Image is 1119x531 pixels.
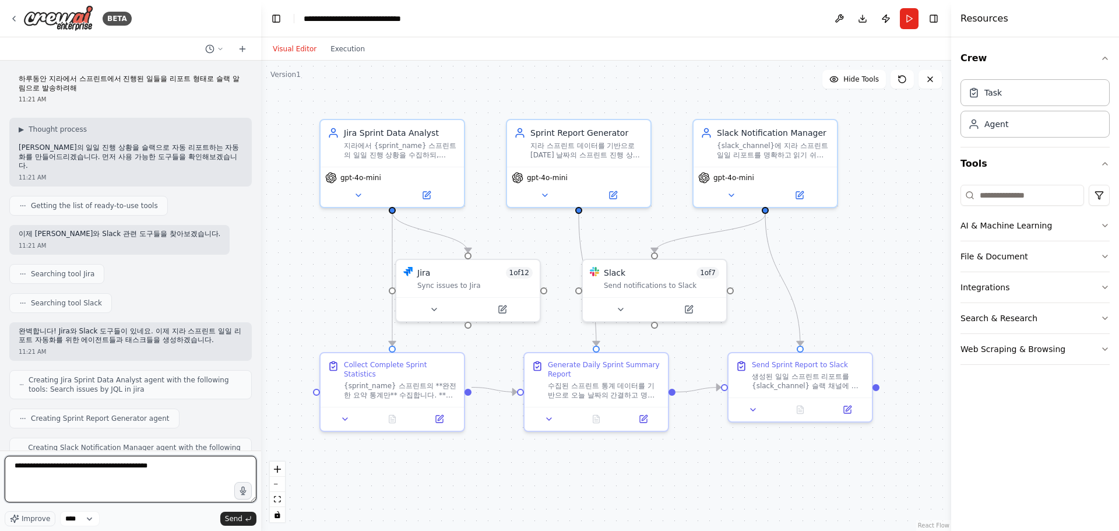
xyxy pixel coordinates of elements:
div: Version 1 [270,70,301,79]
button: Switch to previous chat [200,42,228,56]
a: React Flow attribution [918,522,949,529]
g: Edge from a378d376-a870-4a54-b93a-e28c9dd2feda to 8117ee9d-a780-45df-ab2d-141b47bbe826 [386,212,398,346]
g: Edge from a378d376-a870-4a54-b93a-e28c9dd2feda to 5a76c907-8710-4ca2-a55a-cf5debf5bbb2 [386,212,474,252]
div: 11:21 AM [19,95,242,104]
img: Slack [590,267,599,276]
div: Send notifications to Slack [604,281,719,290]
button: zoom out [270,477,285,492]
div: 지라 스프린트 데이터를 기반으로 [DATE] 날짜의 스프린트 진행 상황에 [DATE] 포괄적이고 이해하기 쉬운 일일 리포트를 생성합니다. 팀 생산성, 이슈 상태, 진행률 등을... [530,141,643,160]
span: Getting the list of ready-to-use tools [31,201,158,210]
button: File & Document [960,241,1110,272]
button: fit view [270,492,285,507]
button: Click to speak your automation idea [234,482,252,500]
div: Tools [960,180,1110,374]
span: Number of enabled actions [696,267,719,279]
p: 하루동안 지라에서 스프린트에서 진행된 일들을 리포트 형태로 슬랙 알림으로 발송하려해 [19,75,242,93]
div: Collect Complete Sprint Statistics [344,360,457,379]
div: Jira Sprint Data Analyst [344,127,457,139]
button: Start a new chat [233,42,252,56]
div: Jira Sprint Data Analyst지라에서 {sprint_name} 스프린트의 일일 진행 상황을 수집하되, **TPM 제한을 피하기 위해 상세 정보 대신 개수와 기본... [319,119,465,208]
img: Logo [23,5,93,31]
button: Crew [960,42,1110,75]
span: Creating Sprint Report Generator agent [31,414,170,423]
g: Edge from 79128f92-6f52-4074-bf8b-ea38f6f5f308 to 9d8b93d3-3f19-478d-bff6-e1703960b4ba [649,214,771,252]
span: gpt-4o-mini [527,173,568,182]
div: Sync issues to Jira [417,281,533,290]
button: Open in side panel [580,188,646,202]
div: Generate Daily Sprint Summary Report수집된 스프린트 통계 데이터를 기반으로 오늘 날짜의 간결하고 명확한 일일 스프린트 요약 리포트를 생성합니다. ... [523,352,669,432]
span: gpt-4o-mini [340,173,381,182]
div: 지라에서 {sprint_name} 스프린트의 일일 진행 상황을 수집하되, **TPM 제한을 피하기 위해 상세 정보 대신 개수와 기본 통계만** 수집합니다. 각 JQL 쿼리에 ... [344,141,457,160]
button: Open in side panel [766,188,832,202]
span: Thought process [29,125,87,134]
g: Edge from 149c07e7-e734-4189-9c1d-d9d661582d8f to dbe98f06-7f74-4654-afc1-26b1e4164a30 [675,382,721,398]
span: ▶ [19,125,24,134]
span: Creating Jira Sprint Data Analyst agent with the following tools: Search issues by JQL in jira [29,375,242,394]
div: Slack Notification Manager{slack_channel}에 지라 스프린트 일일 리포트를 명확하고 읽기 쉬운 형태로 슬랙 메시지를 통해 전송합니다. 팀원들이 ... [692,119,838,208]
button: No output available [368,412,417,426]
div: JiraJira1of12Sync issues to Jira [395,259,541,322]
div: 11:21 AM [19,347,242,356]
div: Crew [960,75,1110,147]
span: Hide Tools [843,75,879,84]
button: Visual Editor [266,42,323,56]
p: [PERSON_NAME]의 일일 진행 상황을 슬랙으로 자동 리포트하는 자동화를 만들어드리겠습니다. 먼저 사용 가능한 도구들을 확인해보겠습니다. [19,143,242,171]
button: Tools [960,147,1110,180]
h4: Resources [960,12,1008,26]
div: Agent [984,118,1008,130]
div: {sprint_name} 스프린트의 **완전한 요약 통계만** 수집합니다. **절대로 개별 이슈 정보를 요청하지 않고 집계 데이터만** 수집합니다: **기본 통계:** 1. ... [344,381,457,400]
span: Searching tool Jira [31,269,94,279]
g: Edge from 8117ee9d-a780-45df-ab2d-141b47bbe826 to 149c07e7-e734-4189-9c1d-d9d661582d8f [471,382,517,398]
g: Edge from 5a9e9915-5a60-403b-9a61-6398b915ae5b to 149c07e7-e734-4189-9c1d-d9d661582d8f [573,214,602,346]
button: Send [220,512,256,526]
p: 이제 [PERSON_NAME]와 Slack 관련 도구들을 찾아보겠습니다. [19,230,220,239]
button: Open in side panel [419,412,459,426]
button: Hide Tools [822,70,886,89]
span: gpt-4o-mini [713,173,754,182]
button: AI & Machine Learning [960,210,1110,241]
div: Sprint Report Generator지라 스프린트 데이터를 기반으로 [DATE] 날짜의 스프린트 진행 상황에 [DATE] 포괄적이고 이해하기 쉬운 일일 리포트를 생성합니... [506,119,652,208]
div: Sprint Report Generator [530,127,643,139]
span: Number of enabled actions [506,267,533,279]
p: 완벽합니다! Jira와 Slack 도구들이 있네요. 이제 지라 스프린트 일일 리포트 자동화를 위한 에이전트들과 태스크들을 생성하겠습니다. [19,327,242,345]
div: Slack Notification Manager [717,127,830,139]
div: Send Sprint Report to Slack생성된 일일 스프린트 리포트를 {slack_channel} 슬랙 채널에 전송합니다. 메시지는 다음과 같이 구성됩니다: - 헤더... [727,352,873,423]
nav: breadcrumb [304,13,421,24]
button: Web Scraping & Browsing [960,334,1110,364]
g: Edge from 79128f92-6f52-4074-bf8b-ea38f6f5f308 to dbe98f06-7f74-4654-afc1-26b1e4164a30 [759,214,806,346]
div: 11:21 AM [19,241,220,250]
span: Improve [22,514,50,523]
div: Collect Complete Sprint Statistics{sprint_name} 스프린트의 **완전한 요약 통계만** 수집합니다. **절대로 개별 이슈 정보를 요청하지 ... [319,352,465,432]
div: Jira [417,267,430,279]
button: Open in side panel [469,303,535,317]
button: Search & Research [960,303,1110,333]
div: 생성된 일일 스프린트 리포트를 {slack_channel} 슬랙 채널에 전송합니다. 메시지는 다음과 같이 구성됩니다: - 헤더: 날짜와 스프린트 이름이 포함된 제목 - 요약 ... [752,372,865,391]
span: Creating Slack Notification Manager agent with the following tools: Send a message in a Slack cha... [28,443,242,462]
div: Generate Daily Sprint Summary Report [548,360,661,379]
img: Jira [403,267,413,276]
div: SlackSlack1of7Send notifications to Slack [582,259,727,322]
button: Improve [5,511,55,526]
button: toggle interactivity [270,507,285,522]
button: zoom in [270,462,285,477]
span: Searching tool Slack [31,298,102,308]
button: Open in side panel [827,403,867,417]
div: Task [984,87,1002,99]
button: Open in side panel [393,188,459,202]
div: Slack [604,267,625,279]
button: No output available [572,412,621,426]
div: Send Sprint Report to Slack [752,360,848,370]
button: Integrations [960,272,1110,303]
button: Open in side panel [623,412,663,426]
span: Send [225,514,242,523]
button: Hide left sidebar [268,10,284,27]
div: {slack_channel}에 지라 스프린트 일일 리포트를 명확하고 읽기 쉬운 형태로 슬랙 메시지를 통해 전송합니다. 팀원들이 빠르게 스프린트 상황을 파악할 수 있도록 적절한... [717,141,830,160]
button: No output available [776,403,825,417]
button: ▶Thought process [19,125,87,134]
div: BETA [103,12,132,26]
div: React Flow controls [270,462,285,522]
button: Open in side panel [656,303,722,317]
button: Execution [323,42,372,56]
div: 11:21 AM [19,173,242,182]
button: Hide right sidebar [926,10,942,27]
